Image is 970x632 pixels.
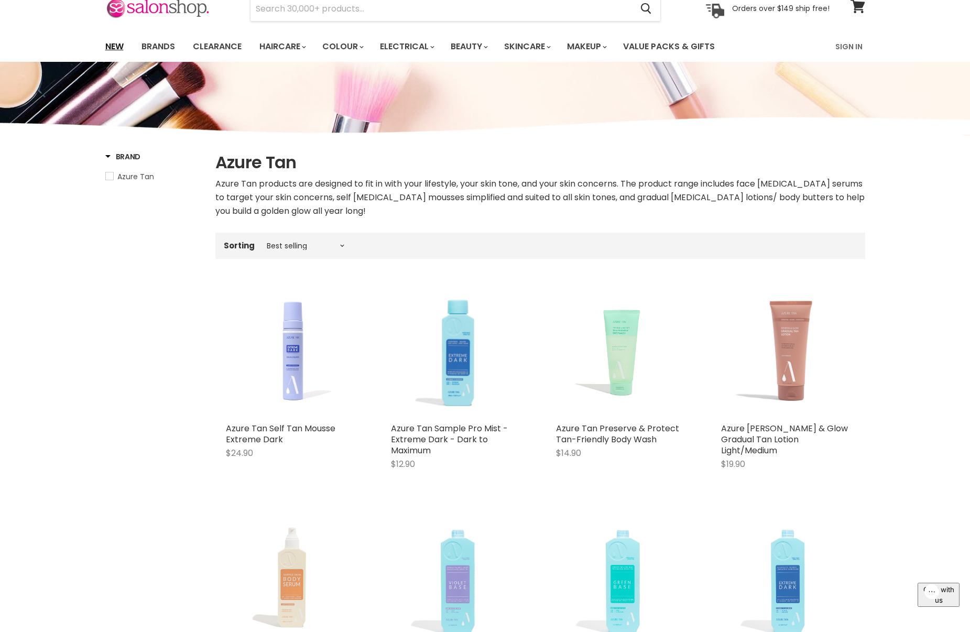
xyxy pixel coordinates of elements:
[615,36,723,58] a: Value Packs & Gifts
[372,36,441,58] a: Electrical
[215,151,865,173] h1: Azure Tan
[721,422,848,456] a: Azure [PERSON_NAME] & Glow Gradual Tan Lotion Light/Medium
[105,171,202,182] a: Azure Tan
[185,36,249,58] a: Clearance
[117,171,154,182] span: Azure Tan
[732,4,830,13] p: Orders over $149 ship free!
[314,36,370,58] a: Colour
[721,458,745,470] span: $19.90
[134,36,183,58] a: Brands
[92,31,878,62] nav: Main
[226,422,335,445] a: Azure Tan Self Tan Mousse Extreme Dark
[721,285,855,417] img: Azure Tan Nourish & Glow Gradual Tan Lotion Light/Medium
[391,422,508,456] a: Azure Tan Sample Pro Mist - Extreme Dark - Dark to Maximum
[391,284,525,418] img: Azure Tan Sample Pro Mist - Extreme Dark - Dark to Maximum
[559,36,613,58] a: Makeup
[252,36,312,58] a: Haircare
[556,422,679,445] a: Azure Tan Preserve & Protect Tan-Friendly Body Wash
[556,284,690,418] img: Azure Tan Preserve & Protect Tan-Friendly Body Wash
[105,151,141,162] h3: Brand
[215,178,865,217] span: Azure Tan products are designed to fit in with your lifestyle, your skin tone, and your skin conc...
[556,447,581,459] span: $14.90
[97,31,776,62] ul: Main menu
[226,447,253,459] span: $24.90
[496,36,557,58] a: Skincare
[391,458,415,470] span: $12.90
[443,36,494,58] a: Beauty
[721,284,855,418] a: Azure Tan Nourish & Glow Gradual Tan Lotion Light/Medium
[224,241,255,250] label: Sorting
[829,36,869,58] a: Sign In
[918,583,960,622] iframe: Gorgias live chat messenger
[226,284,359,418] img: Azure Tan Self Tan Mousse Extreme Dark
[97,36,132,58] a: New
